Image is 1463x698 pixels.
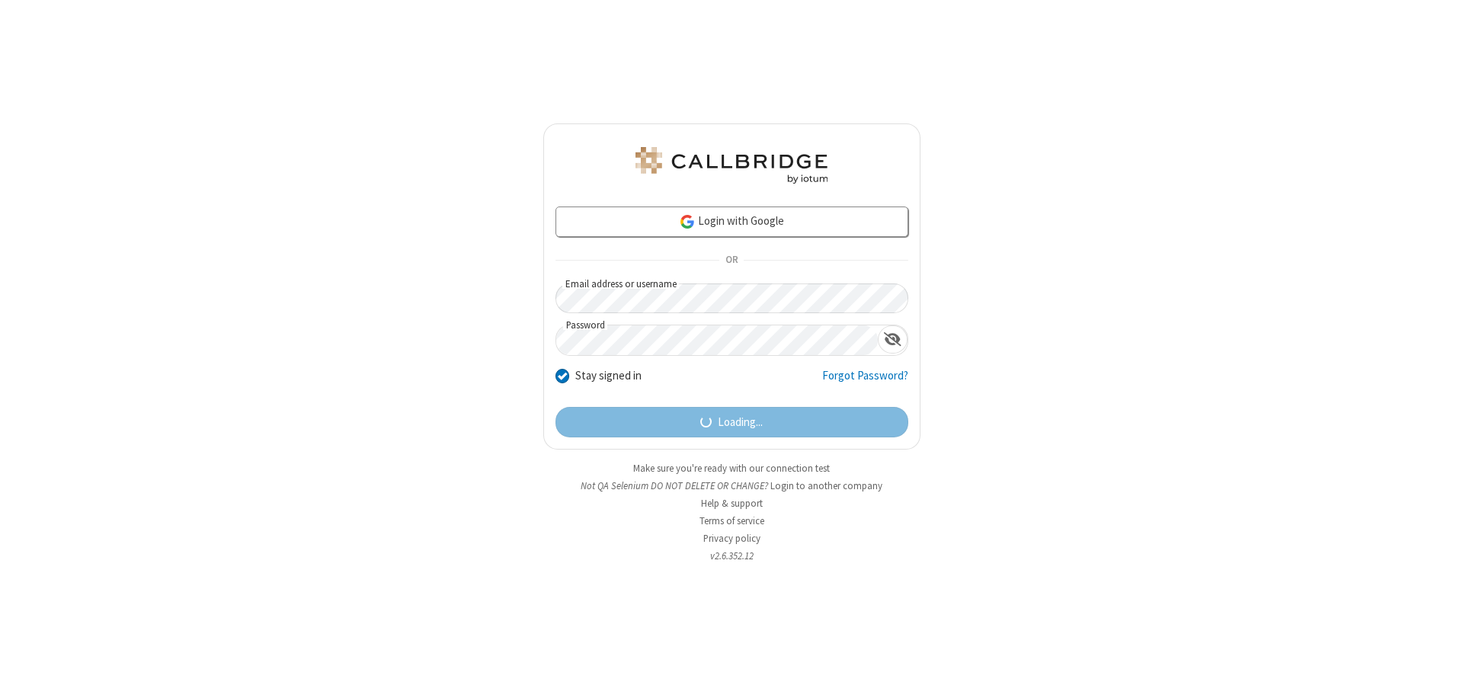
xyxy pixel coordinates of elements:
iframe: Chat [1425,658,1452,687]
a: Make sure you're ready with our connection test [633,462,830,475]
li: Not QA Selenium DO NOT DELETE OR CHANGE? [543,479,920,493]
input: Password [556,325,878,355]
li: v2.6.352.12 [543,549,920,563]
a: Login with Google [555,207,908,237]
a: Help & support [701,497,763,510]
label: Stay signed in [575,367,642,385]
span: Loading... [718,414,763,431]
img: QA Selenium DO NOT DELETE OR CHANGE [632,147,831,184]
button: Loading... [555,407,908,437]
img: google-icon.png [679,213,696,230]
input: Email address or username [555,283,908,313]
div: Show password [878,325,908,354]
a: Terms of service [699,514,764,527]
a: Forgot Password? [822,367,908,396]
a: Privacy policy [703,532,760,545]
button: Login to another company [770,479,882,493]
span: OR [719,250,744,271]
